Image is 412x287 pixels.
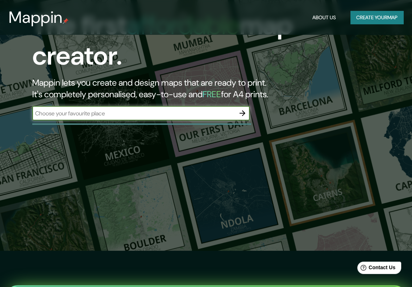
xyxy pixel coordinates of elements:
h1: The first map creator. [32,10,362,77]
img: mappin-pin [63,18,68,24]
input: Choose your favourite place [32,109,235,118]
button: About Us [309,11,339,24]
iframe: Help widget launcher [348,259,404,279]
h3: Mappin [9,8,63,27]
button: Create yourmap [350,11,403,24]
h5: FREE [203,89,221,100]
h2: Mappin lets you create and design maps that are ready to print. It's completely personalised, eas... [32,77,362,100]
